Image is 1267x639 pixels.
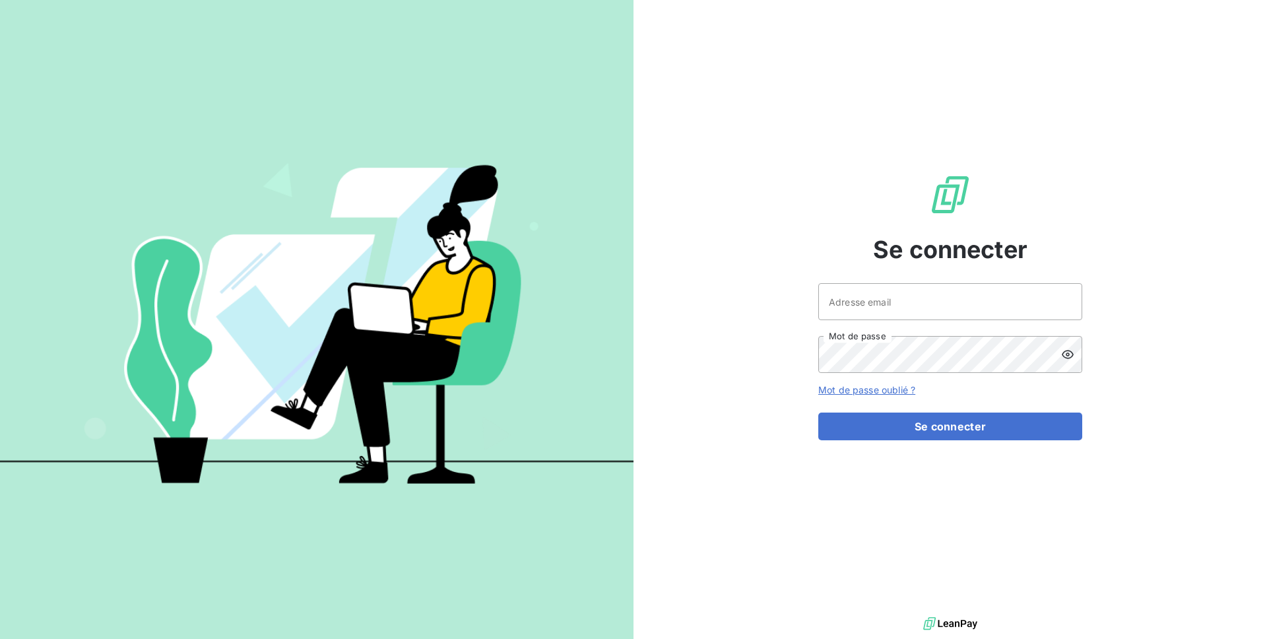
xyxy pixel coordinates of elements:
span: Se connecter [873,232,1027,267]
img: logo [923,614,977,634]
img: Logo LeanPay [929,174,971,216]
a: Mot de passe oublié ? [818,384,915,395]
button: Se connecter [818,413,1082,440]
input: placeholder [818,283,1082,320]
